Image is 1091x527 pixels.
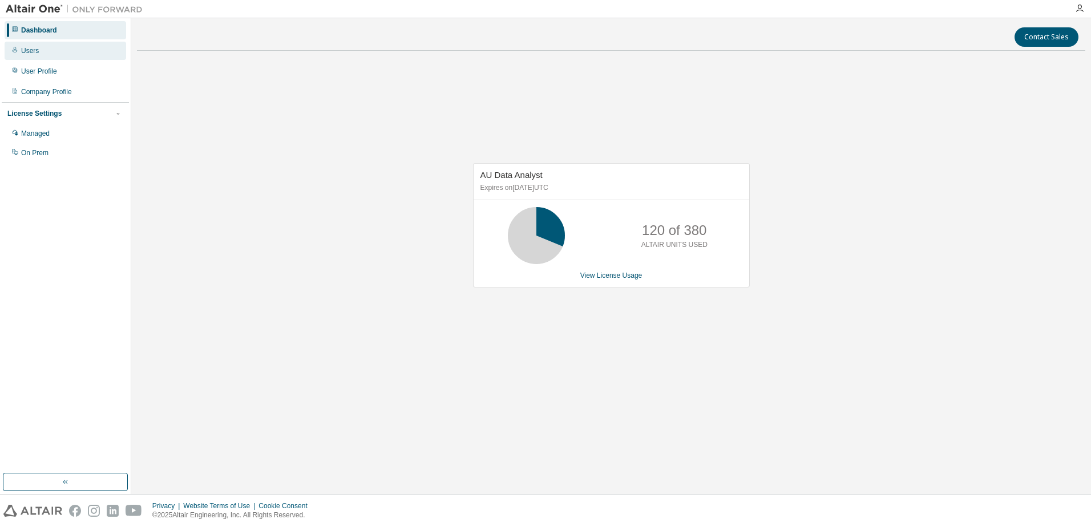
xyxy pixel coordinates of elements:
[88,505,100,517] img: instagram.svg
[1015,27,1078,47] button: Contact Sales
[21,46,39,55] div: Users
[21,129,50,138] div: Managed
[152,501,183,510] div: Privacy
[480,183,740,193] p: Expires on [DATE] UTC
[21,148,49,157] div: On Prem
[69,505,81,517] img: facebook.svg
[152,510,314,520] p: © 2025 Altair Engineering, Inc. All Rights Reserved.
[641,240,708,250] p: ALTAIR UNITS USED
[6,3,148,15] img: Altair One
[480,170,543,180] span: AU Data Analyst
[21,87,72,96] div: Company Profile
[258,501,314,510] div: Cookie Consent
[3,505,62,517] img: altair_logo.svg
[126,505,142,517] img: youtube.svg
[21,26,57,35] div: Dashboard
[107,505,119,517] img: linkedin.svg
[21,67,57,76] div: User Profile
[7,109,62,118] div: License Settings
[580,271,643,279] a: View License Usage
[183,501,258,510] div: Website Terms of Use
[642,221,706,240] p: 120 of 380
